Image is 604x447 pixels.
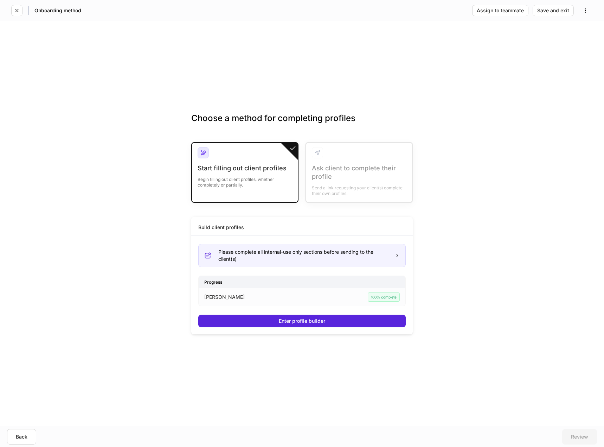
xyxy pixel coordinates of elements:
div: Start filling out client profiles [198,164,292,172]
button: Back [7,429,36,445]
div: Back [16,434,27,439]
div: Progress [199,276,405,288]
div: Save and exit [537,8,569,13]
button: Enter profile builder [198,315,406,327]
button: Save and exit [533,5,574,16]
div: Build client profiles [198,224,244,231]
div: Begin filling out client profiles, whether completely or partially. [198,172,292,188]
p: [PERSON_NAME] [204,294,245,301]
div: Please complete all internal-use only sections before sending to the client(s) [218,248,389,263]
div: Enter profile builder [279,319,325,323]
div: 100% complete [368,292,400,302]
button: Assign to teammate [472,5,528,16]
h5: Onboarding method [34,7,81,14]
h3: Choose a method for completing profiles [191,113,413,135]
div: Assign to teammate [477,8,524,13]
